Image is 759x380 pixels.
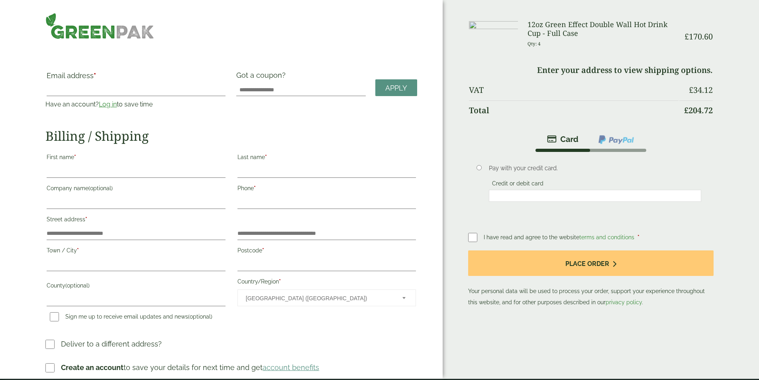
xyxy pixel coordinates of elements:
[684,31,713,42] bdi: 170.60
[77,247,79,254] abbr: required
[491,192,699,199] iframe: Secure payment input frame
[45,100,226,109] p: Have an account? to save time
[606,299,642,305] a: privacy policy
[469,61,712,80] td: Enter your address to view shipping options.
[237,152,416,165] label: Last name
[61,362,319,373] p: to save your details for next time and get
[47,313,216,322] label: Sign me up to receive email updates and news
[188,313,212,320] span: (optional)
[246,290,392,307] span: United Kingdom (UK)
[237,183,416,196] label: Phone
[547,134,579,144] img: stripe.png
[47,72,225,83] label: Email address
[88,185,113,191] span: (optional)
[598,134,635,145] img: ppcp-gateway.png
[47,245,225,258] label: Town / City
[47,280,225,293] label: County
[65,282,90,289] span: (optional)
[47,152,225,165] label: First name
[468,250,713,308] p: Your personal data will be used to process your order, support your experience throughout this we...
[45,128,417,144] h2: Billing / Shipping
[47,214,225,227] label: Street address
[262,247,264,254] abbr: required
[528,41,541,47] small: Qty: 4
[385,84,407,93] span: Apply
[99,100,117,108] a: Log in
[236,71,289,83] label: Got a coupon?
[45,13,154,39] img: GreenPak Supplies
[61,339,162,349] p: Deliver to a different address?
[528,20,679,37] h3: 12oz Green Effect Double Wall Hot Drink Cup - Full Case
[61,363,124,372] strong: Create an account
[94,71,96,80] abbr: required
[85,216,87,222] abbr: required
[484,234,636,240] span: I have read and agree to the website
[375,79,417,96] a: Apply
[684,105,688,116] span: £
[237,245,416,258] label: Postcode
[50,312,59,321] input: Sign me up to receive email updates and news(optional)
[637,234,639,240] abbr: required
[489,180,547,189] label: Credit or debit card
[263,363,319,372] a: account benefits
[689,85,693,95] span: £
[468,250,713,276] button: Place order
[579,234,634,240] a: terms and conditions
[489,164,701,173] p: Pay with your credit card.
[237,276,416,289] label: Country/Region
[265,154,267,160] abbr: required
[74,154,76,160] abbr: required
[684,31,689,42] span: £
[469,100,678,120] th: Total
[254,185,256,191] abbr: required
[684,105,713,116] bdi: 204.72
[47,183,225,196] label: Company name
[237,289,416,306] span: Country/Region
[689,85,713,95] bdi: 34.12
[469,81,678,100] th: VAT
[279,278,281,285] abbr: required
